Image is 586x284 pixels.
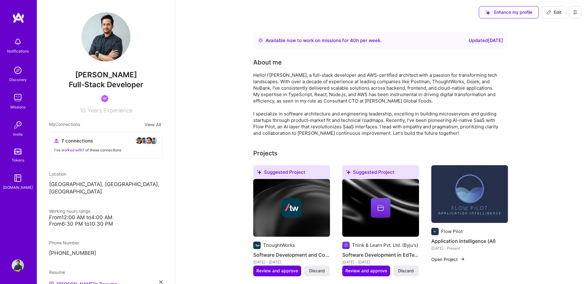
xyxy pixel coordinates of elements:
[485,10,490,15] i: icon SuggestedTeams
[49,270,65,275] span: Resume
[61,138,93,144] span: 7 connections
[342,179,419,237] img: cover
[49,132,163,158] button: 7 connectionsavataravataravataravatarI've worked with1 of these connections
[253,58,282,67] div: About me
[541,6,567,18] button: Edit
[49,240,79,245] span: Phone Number
[49,208,91,214] span: Working hours range
[485,9,532,15] span: Enhance my profile
[150,137,157,144] img: avatar
[12,91,24,104] img: teamwork
[546,9,561,15] span: Edit
[61,148,84,152] span: worked with 1
[282,198,301,218] img: Company logo
[3,184,33,191] div: [DOMAIN_NAME]
[256,268,298,274] span: Review and approve
[49,171,163,177] div: Location
[12,12,25,23] img: logo
[12,64,24,76] img: discovery
[12,157,24,163] div: Tokens
[13,131,23,138] div: Invite
[253,179,330,237] img: cover
[145,137,153,144] img: avatar
[253,72,499,136] div: Hello! I'[PERSON_NAME], a full-stack developer and AWS-certified architect with a passion for tra...
[49,214,163,221] div: From 12:00 AM to 4:00 AM
[140,137,148,144] img: avatar
[460,257,465,262] img: arrow-right
[12,119,24,131] img: Invite
[263,242,295,248] div: ThoughtWorks
[431,228,439,235] img: Company logo
[54,138,59,143] i: icon Collaborator
[49,181,163,196] p: [GEOGRAPHIC_DATA], [GEOGRAPHIC_DATA], [GEOGRAPHIC_DATA]
[479,6,539,18] button: Enhance my profile
[431,256,465,263] button: Open Project
[346,170,351,174] i: icon SuggestedTeams
[350,37,356,43] span: 40
[431,245,508,251] div: [DATE] - Present
[309,268,325,274] span: Discard
[342,266,390,276] button: Review and approve
[253,251,330,259] h4: Software Development and Consulting
[49,221,163,227] div: From 6:30 PM to 10:30 PM
[12,259,24,272] img: User Avatar
[54,147,157,153] div: I've of these connections
[49,121,80,128] span: My Connections
[81,12,130,61] img: User Avatar
[342,251,419,259] h4: Software Development in EdTech
[398,268,414,274] span: Discard
[12,36,24,48] img: bell
[342,259,419,265] div: [DATE] - [DATE]
[345,268,387,274] span: Review and approve
[7,48,29,54] div: Notifications
[257,170,262,174] i: icon SuggestedTeams
[253,242,261,249] img: Company logo
[14,149,21,154] img: tokens
[342,242,350,249] img: Company logo
[431,237,508,245] h4: Application Intelligence (AI)
[69,80,143,89] span: Full-Stack Developer
[469,37,503,44] div: Updated [DATE]
[49,70,163,80] span: [PERSON_NAME]
[9,76,27,83] div: Discovery
[352,242,418,248] div: Think & Learn Pvt. Ltd. (Byju's)
[159,280,163,284] i: icon Close
[12,172,24,184] img: guide book
[253,266,301,276] button: Review and approve
[143,121,163,128] button: View All
[10,104,25,110] div: Missions
[253,165,330,181] div: Suggested Project
[253,259,330,265] div: [DATE] - [DATE]
[342,165,419,181] div: Suggested Project
[393,266,419,276] button: Discard
[441,228,463,235] div: Flow Pilot
[266,37,382,44] div: Available now to work on missions for h per week .
[49,250,163,257] p: [PHONE_NUMBER]
[304,266,330,276] button: Discard
[87,107,132,114] span: Years Experience
[80,107,86,114] span: 10
[10,259,25,272] a: User Avatar
[253,149,277,158] div: Projects
[135,137,143,144] img: avatar
[258,38,263,43] img: Availability
[101,95,108,102] img: Been on Mission
[431,165,508,223] img: Application Intelligence (AI)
